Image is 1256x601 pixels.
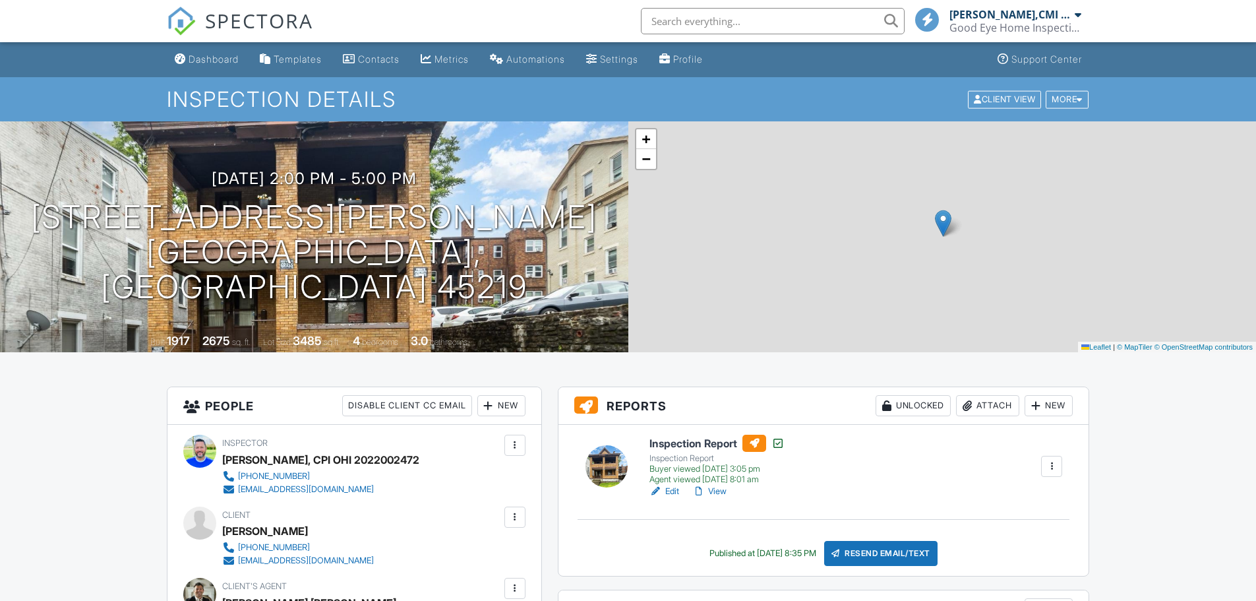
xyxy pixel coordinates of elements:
span: Lot Size [263,337,291,347]
a: Support Center [992,47,1087,72]
a: [PHONE_NUMBER] [222,541,374,554]
span: + [642,131,650,147]
div: [PHONE_NUMBER] [238,542,310,553]
div: 2675 [202,334,230,348]
span: sq.ft. [324,337,340,347]
span: Built [150,337,165,347]
input: Search everything... [641,8,905,34]
div: New [477,395,525,416]
a: Zoom out [636,149,656,169]
a: Zoom in [636,129,656,149]
a: SPECTORA [167,18,313,46]
div: Automations [506,53,565,65]
div: Unlocked [876,395,951,416]
a: Company Profile [654,47,708,72]
img: Marker [935,210,951,237]
span: Client [222,510,251,520]
h3: Reports [558,387,1089,425]
div: 3485 [293,334,322,348]
div: Inspection Report [649,453,785,464]
a: © MapTiler [1117,343,1152,351]
div: Metrics [434,53,469,65]
span: sq. ft. [232,337,251,347]
a: Templates [254,47,327,72]
span: Client's Agent [222,581,287,591]
div: Published at [DATE] 8:35 PM [709,548,816,559]
div: Settings [600,53,638,65]
div: Disable Client CC Email [342,395,472,416]
div: 1917 [167,334,190,348]
div: Buyer viewed [DATE] 3:05 pm [649,464,785,474]
span: bedrooms [362,337,398,347]
div: [EMAIL_ADDRESS][DOMAIN_NAME] [238,484,374,495]
a: Contacts [338,47,405,72]
div: Dashboard [189,53,239,65]
div: Good Eye Home Inspections, Sewer Scopes & Mold Testing [949,21,1081,34]
a: View [692,485,727,498]
div: Client View [968,90,1041,108]
div: More [1046,90,1089,108]
div: Attach [956,395,1019,416]
a: Edit [649,485,679,498]
span: Inspector [222,438,268,448]
a: Metrics [415,47,474,72]
div: [PERSON_NAME], CPI OHI 2022002472 [222,450,419,470]
div: 3.0 [411,334,428,348]
h1: [STREET_ADDRESS][PERSON_NAME] [GEOGRAPHIC_DATA], [GEOGRAPHIC_DATA] 45219 [21,200,607,304]
a: Dashboard [169,47,244,72]
span: SPECTORA [205,7,313,34]
a: [EMAIL_ADDRESS][DOMAIN_NAME] [222,554,374,567]
a: Settings [581,47,643,72]
h3: [DATE] 2:00 pm - 5:00 pm [212,170,417,187]
img: The Best Home Inspection Software - Spectora [167,7,196,36]
div: Resend Email/Text [824,541,938,566]
div: [PHONE_NUMBER] [238,471,310,482]
div: 4 [353,334,360,348]
div: [EMAIL_ADDRESS][DOMAIN_NAME] [238,555,374,566]
h3: People [167,387,541,425]
div: [PERSON_NAME] [222,521,308,541]
div: Support Center [1011,53,1082,65]
a: Automations (Basic) [485,47,570,72]
span: | [1113,343,1115,351]
span: − [642,150,650,167]
div: Contacts [358,53,400,65]
span: bathrooms [430,337,467,347]
a: [EMAIL_ADDRESS][DOMAIN_NAME] [222,483,409,496]
a: © OpenStreetMap contributors [1154,343,1253,351]
h1: Inspection Details [167,88,1090,111]
div: [PERSON_NAME],CMI OHI.2019004720 [949,8,1071,21]
a: Leaflet [1081,343,1111,351]
h6: Inspection Report [649,435,785,452]
div: Profile [673,53,703,65]
div: New [1025,395,1073,416]
div: Agent viewed [DATE] 8:01 am [649,474,785,485]
a: Inspection Report Inspection Report Buyer viewed [DATE] 3:05 pm Agent viewed [DATE] 8:01 am [649,435,785,485]
div: Templates [274,53,322,65]
a: [PHONE_NUMBER] [222,470,409,483]
a: Client View [967,94,1044,104]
